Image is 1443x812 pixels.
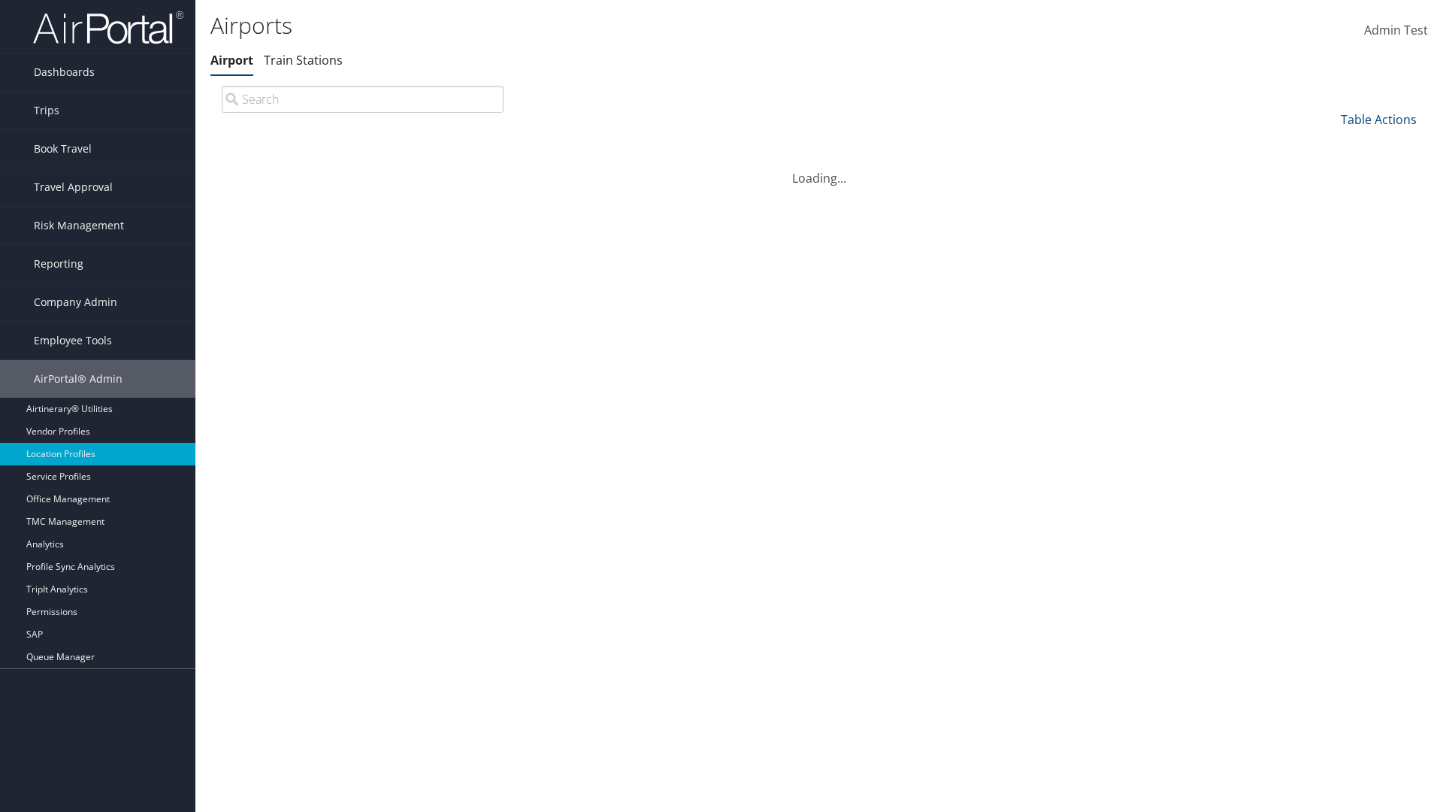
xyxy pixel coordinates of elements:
[34,322,112,359] span: Employee Tools
[34,53,95,91] span: Dashboards
[34,130,92,168] span: Book Travel
[1364,22,1428,38] span: Admin Test
[264,52,343,68] a: Train Stations
[34,168,113,206] span: Travel Approval
[33,10,183,45] img: airportal-logo.png
[34,92,59,129] span: Trips
[1364,8,1428,54] a: Admin Test
[210,10,1022,41] h1: Airports
[34,245,83,283] span: Reporting
[222,86,504,113] input: Search
[34,283,117,321] span: Company Admin
[210,151,1428,187] div: Loading...
[1341,111,1417,128] a: Table Actions
[210,52,253,68] a: Airport
[34,207,124,244] span: Risk Management
[34,360,123,398] span: AirPortal® Admin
